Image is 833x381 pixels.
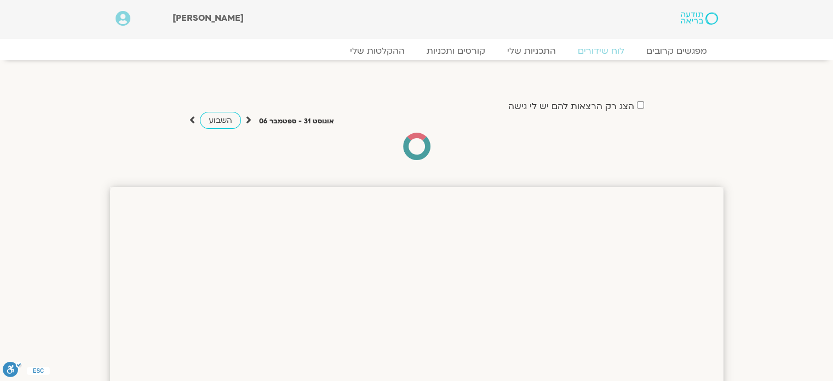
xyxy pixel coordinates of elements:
a: התכניות שלי [496,46,567,56]
p: אוגוסט 31 - ספטמבר 06 [259,116,334,127]
a: השבוע [200,112,241,129]
label: הצג רק הרצאות להם יש לי גישה [508,101,634,111]
a: ההקלטות שלי [339,46,416,56]
nav: Menu [116,46,718,56]
span: [PERSON_NAME] [173,12,244,24]
a: לוח שידורים [567,46,635,56]
a: מפגשים קרובים [635,46,718,56]
span: השבוע [209,115,232,126]
a: קורסים ותכניות [416,46,496,56]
